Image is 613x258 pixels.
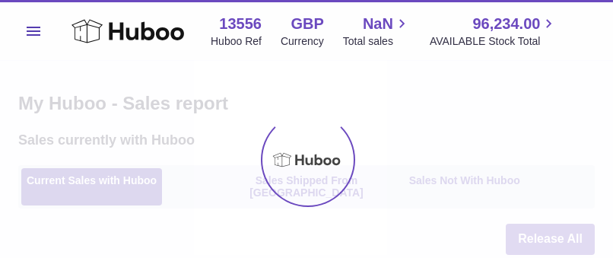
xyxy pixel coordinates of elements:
[211,34,262,49] div: Huboo Ref
[430,34,558,49] span: AVAILABLE Stock Total
[219,14,262,34] strong: 13556
[363,14,393,34] span: NaN
[343,34,411,49] span: Total sales
[472,14,540,34] span: 96,234.00
[291,14,323,34] strong: GBP
[281,34,324,49] div: Currency
[343,14,411,49] a: NaN Total sales
[430,14,558,49] a: 96,234.00 AVAILABLE Stock Total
